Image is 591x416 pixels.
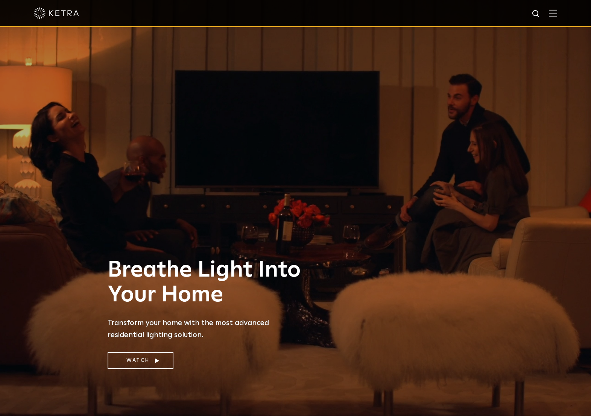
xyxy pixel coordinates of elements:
[532,9,541,19] img: search icon
[549,9,557,17] img: Hamburger%20Nav.svg
[108,352,173,369] a: Watch
[108,317,307,341] p: Transform your home with the most advanced residential lighting solution.
[34,8,79,19] img: ketra-logo-2019-white
[108,258,307,307] h1: Breathe Light Into Your Home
